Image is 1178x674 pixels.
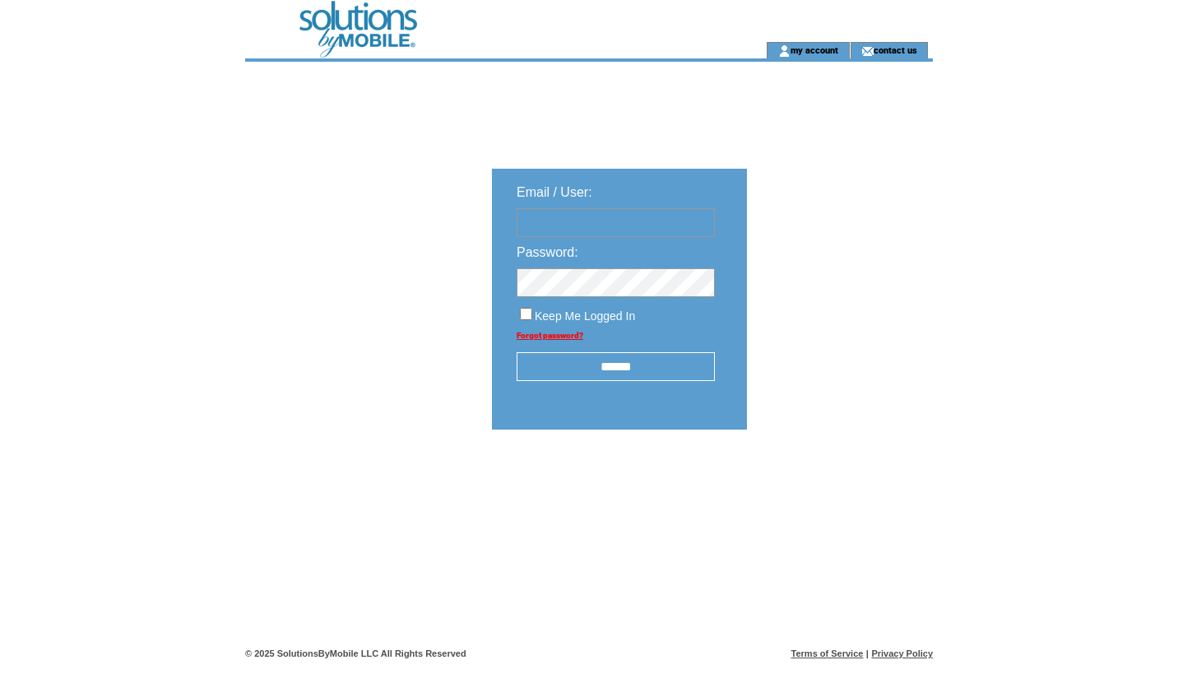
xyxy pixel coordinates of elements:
img: transparent.png [795,471,877,491]
a: Privacy Policy [871,648,933,658]
a: Terms of Service [791,648,864,658]
span: © 2025 SolutionsByMobile LLC All Rights Reserved [245,648,466,658]
img: account_icon.gif [778,44,791,58]
img: contact_us_icon.gif [861,44,874,58]
a: my account [791,44,838,55]
a: contact us [874,44,917,55]
span: Password: [517,245,578,259]
span: | [866,648,869,658]
span: Email / User: [517,185,592,199]
span: Keep Me Logged In [535,309,635,323]
a: Forgot password? [517,331,583,340]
